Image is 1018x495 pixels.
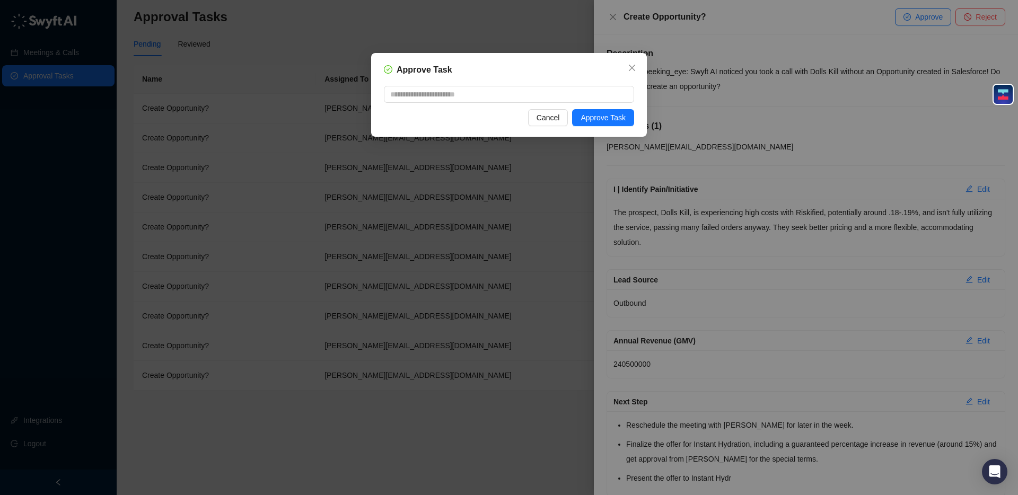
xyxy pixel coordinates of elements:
span: close [628,64,636,72]
button: Cancel [528,109,568,126]
button: Approve Task [572,109,634,126]
span: Approve Task [581,112,626,123]
span: Cancel [537,112,560,123]
div: Open Intercom Messenger [982,459,1007,484]
button: Close [624,59,640,76]
span: check-circle [384,65,392,74]
h5: Approve Task [397,64,452,76]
